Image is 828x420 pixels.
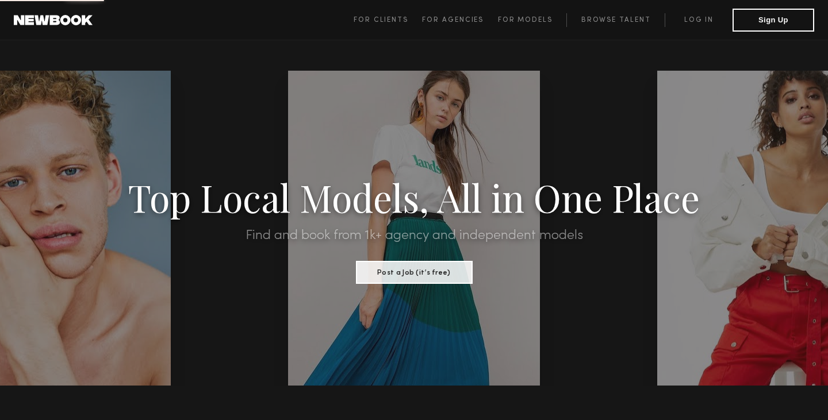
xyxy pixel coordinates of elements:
h2: Find and book from 1k+ agency and independent models [62,229,766,242]
span: For Models [498,17,553,24]
span: For Agencies [422,17,484,24]
a: Post a Job (it’s free) [356,265,473,278]
a: Log in [665,13,733,27]
a: For Clients [354,13,422,27]
a: Browse Talent [566,13,665,27]
span: For Clients [354,17,408,24]
h1: Top Local Models, All in One Place [62,179,766,215]
button: Sign Up [733,9,814,32]
a: For Agencies [422,13,497,27]
button: Post a Job (it’s free) [356,261,473,284]
a: For Models [498,13,567,27]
